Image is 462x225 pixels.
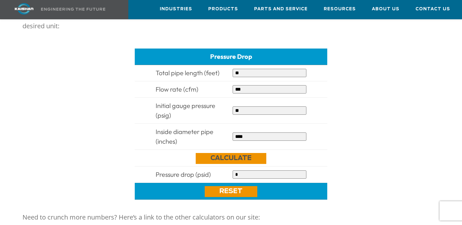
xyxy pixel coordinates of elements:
a: Resources [324,0,356,18]
p: Need to crunch more numbers? Here’s a link to the other calculators on our site: [22,211,440,224]
a: Reset [205,186,257,197]
span: Products [208,5,238,13]
a: Calculate [196,153,266,164]
span: Contact Us [415,5,450,13]
p: Simply take accurate measurements from your application and system and then input your variables ... [22,7,440,32]
span: Resources [324,5,356,13]
a: Contact Us [415,0,450,18]
a: Products [208,0,238,18]
span: About Us [372,5,399,13]
img: Engineering the future [41,8,105,11]
span: Pressure Drop [210,52,252,60]
span: Parts and Service [254,5,308,13]
a: Industries [160,0,192,18]
span: Total pipe length (feet) [156,69,219,77]
a: Parts and Service [254,0,308,18]
span: Initial gauge pressure (psig) [156,102,215,119]
a: About Us [372,0,399,18]
span: Industries [160,5,192,13]
span: Pressure drop (psid) [156,170,211,178]
span: Inside diameter pipe (inches) [156,128,213,145]
span: Flow rate (cfm) [156,85,198,93]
